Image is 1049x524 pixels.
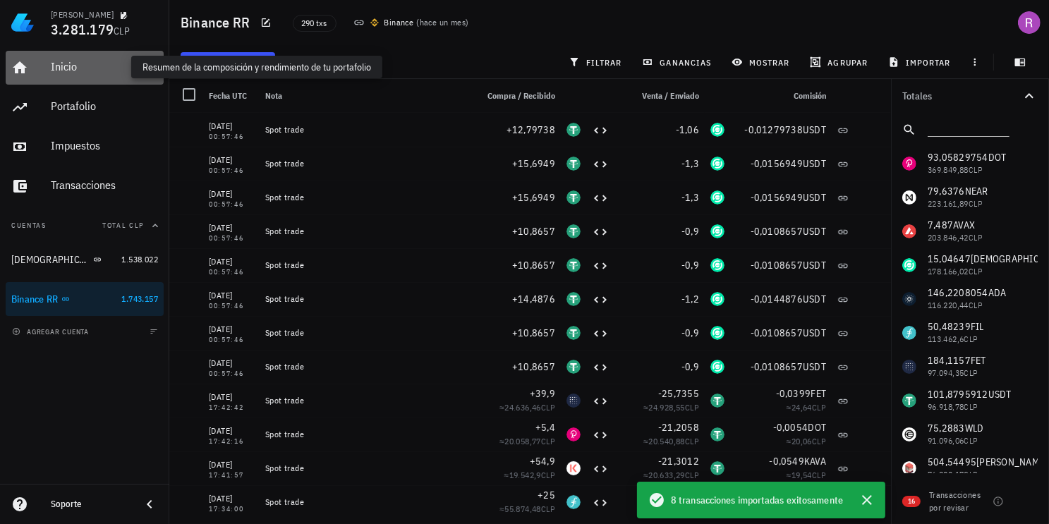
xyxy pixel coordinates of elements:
div: ZEN-icon [710,224,724,238]
a: Binance RR 1.743.157 [6,282,164,316]
span: +10,8657 [512,327,555,339]
button: sincronizar [281,52,374,72]
span: 1.538.022 [121,254,158,264]
button: ganancias [636,52,720,72]
div: Comisión [730,79,832,113]
div: [DATE] [209,424,254,438]
span: ≈ [499,436,555,446]
button: agregar cuenta [8,324,95,339]
div: Compra / Recibido [471,79,561,113]
a: Transacciones [6,169,164,203]
h1: Binance RR [181,11,256,34]
span: -1,3 [681,157,699,170]
button: agrupar [804,52,876,72]
span: -0,9 [681,360,699,373]
button: importar [882,52,959,72]
span: 55.874,48 [504,504,541,514]
span: +15,6949 [512,191,555,204]
span: 8 transacciones importadas exitosamente [671,492,843,508]
span: Venta / Enviado [642,90,699,101]
span: CLP [812,402,826,413]
div: Spot trade [265,327,465,339]
div: 00:57:46 [209,336,254,343]
div: [DATE] [209,356,254,370]
span: +25 [538,489,555,501]
span: 24.636,46 [504,402,541,413]
span: ≈ [787,470,826,480]
span: 20,06 [792,436,812,446]
span: +10,8657 [512,360,555,373]
button: filtrar [563,52,631,72]
span: 3.281.179 [51,20,114,39]
span: ganancias [645,56,711,68]
div: ZEN-icon [710,157,724,171]
div: [DATE] [209,153,254,167]
span: ( ) [416,16,468,30]
span: CLP [685,436,699,446]
div: USDT-icon [710,427,724,441]
div: [DATE] [209,390,254,404]
span: Fecha UTC [209,90,247,101]
span: DOT [808,421,826,434]
div: Spot trade [265,124,465,135]
div: USDT-icon [710,461,724,475]
span: USDT [803,123,826,136]
span: filtrar [571,56,622,68]
div: Spot trade [265,192,465,203]
span: +15,6949 [512,157,555,170]
span: Compra / Recibido [487,90,555,101]
div: 00:57:46 [209,303,254,310]
button: CuentasTotal CLP [6,209,164,243]
img: LedgiFi [11,11,34,34]
span: -1,06 [676,123,699,136]
span: -0,9 [681,259,699,272]
span: sincronizar [289,56,365,68]
div: USDT-icon [710,394,724,408]
div: 00:57:46 [209,133,254,140]
div: Venta / Enviado [614,79,705,113]
div: Spot trade [265,361,465,372]
a: [DEMOGRAPHIC_DATA] RR 1.538.022 [6,243,164,276]
span: ≈ [643,402,699,413]
span: USDT [803,259,826,272]
div: Spot trade [265,260,465,271]
div: [PERSON_NAME] [51,9,114,20]
div: USDT-icon [566,360,581,374]
img: 270.png [370,18,379,27]
span: CLP [541,402,555,413]
span: CLP [685,470,699,480]
span: USDT [803,225,826,238]
span: 290 txs [302,16,327,31]
span: agregar cuenta [15,327,89,336]
div: ZEN-icon [710,360,724,374]
span: +10,8657 [512,225,555,238]
div: USDT-icon [566,292,581,306]
span: CLP [541,504,555,514]
span: 19.542,9 [509,470,541,480]
div: 00:57:46 [209,167,254,174]
span: 20.540,88 [648,436,685,446]
span: USDT [803,293,826,305]
span: +54,9 [530,455,555,468]
div: avatar [1018,11,1041,34]
div: ZEN-icon [710,258,724,272]
div: USDT-icon [566,190,581,205]
span: -0,0156949 [751,191,804,204]
span: CLP [685,402,699,413]
span: -0,0108657 [751,327,804,339]
span: CLP [541,436,555,446]
div: 17:41:57 [209,472,254,479]
span: -0,9 [681,327,699,339]
span: CLP [812,470,826,480]
div: Binance RR [11,293,59,305]
div: Spot trade [265,496,465,508]
div: Binance [384,16,414,30]
div: 17:42:16 [209,438,254,445]
div: Transacciones [51,178,158,192]
span: mostrar [734,56,790,68]
span: +14,4876 [512,293,555,305]
span: CLP [812,436,826,446]
div: [DATE] [209,119,254,133]
span: USDT [803,327,826,339]
span: 16 [908,496,915,507]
